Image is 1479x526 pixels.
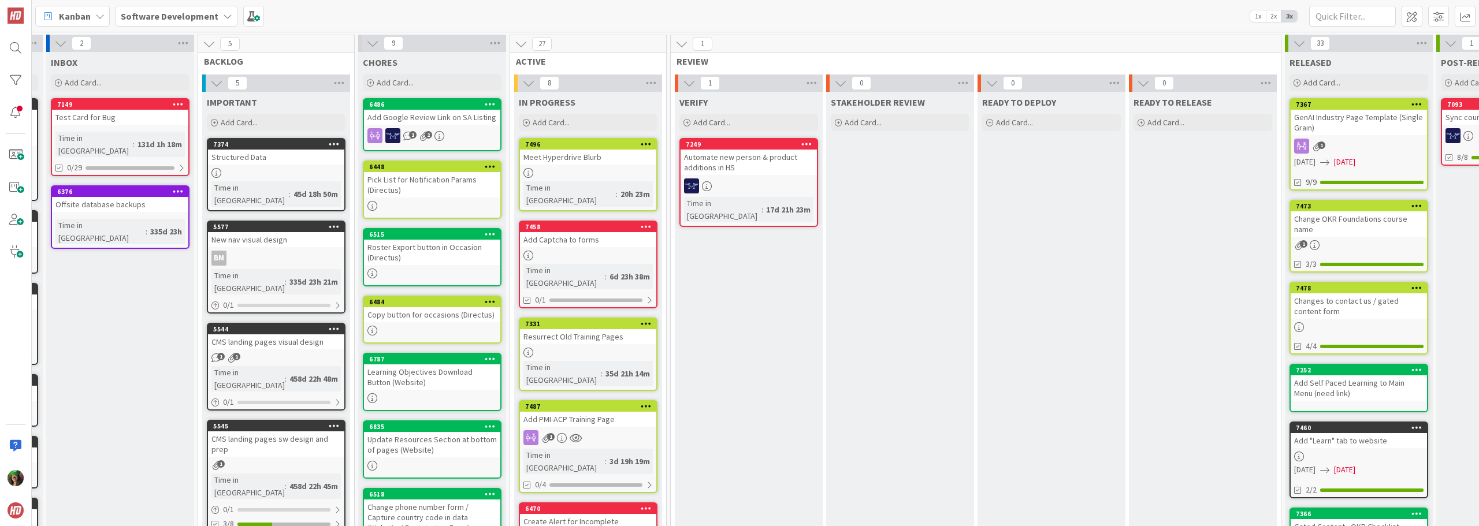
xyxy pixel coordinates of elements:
div: 0/1 [208,395,344,409]
span: 0/1 [535,294,546,306]
span: Kanban [59,9,91,23]
div: 7149 [57,100,188,109]
div: 6484 [364,297,500,307]
div: BM [208,251,344,266]
div: 458d 22h 48m [287,372,341,385]
span: Add Card... [1303,77,1340,88]
span: 1 [700,76,720,90]
span: 1 [217,460,225,468]
span: Add Card... [1147,117,1184,128]
div: 7478 [1296,284,1427,292]
div: 7478 [1291,283,1427,293]
div: 6484 [369,298,500,306]
div: 5544 [208,324,344,334]
div: 5577 [208,222,344,232]
div: 6515Roster Export button in Occasion (Directus) [364,229,500,265]
div: GenAI Industry Page Template (Single Grain) [1291,110,1427,135]
div: 45d 18h 50m [291,188,341,200]
span: : [761,203,763,216]
div: 5577New nav visual design [208,222,344,247]
div: 6470 [525,505,656,513]
div: 5545 [208,421,344,431]
div: Automate new person & product additions in HS [681,150,817,175]
span: CHORES [363,57,397,68]
span: : [616,188,618,200]
div: 7249 [686,140,817,148]
div: Time in [GEOGRAPHIC_DATA] [523,449,605,474]
div: 6515 [369,230,500,238]
span: RELEASED [1290,57,1332,68]
div: 5545 [213,422,344,430]
div: 7367 [1296,100,1427,109]
div: Add Google Review Link on SA Listing [364,110,500,125]
div: 7149Test Card for Bug [52,99,188,125]
div: 6787Learning Objectives Download Button (Website) [364,354,500,390]
span: REVIEW [677,55,1266,67]
div: 7496 [525,140,656,148]
div: 3d 19h 19m [607,455,653,468]
span: 0 / 1 [223,503,234,516]
div: 6448 [369,163,500,171]
span: 9 [384,36,403,50]
span: 1 [409,131,417,139]
img: MH [385,128,400,143]
div: 7331 [525,320,656,328]
div: 7366 [1296,510,1427,518]
div: Changes to contact us / gated content form [1291,293,1427,319]
span: 33 [1310,36,1330,50]
div: 7473 [1296,202,1427,210]
span: Add Card... [996,117,1033,128]
div: 7374 [208,139,344,150]
div: 6486 [364,99,500,110]
div: Time in [GEOGRAPHIC_DATA] [523,181,616,207]
span: 1 [547,433,555,441]
div: 7331 [520,319,656,329]
span: 0 [1154,76,1174,90]
div: 6486Add Google Review Link on SA Listing [364,99,500,125]
span: 1 [217,353,225,360]
div: Copy button for occasions (Directus) [364,307,500,322]
span: BACKLOG [204,55,340,67]
span: IN PROGRESS [519,96,575,108]
span: 1 [1300,240,1307,248]
span: 3x [1281,10,1297,22]
span: ACTIVE [516,55,652,67]
div: 6448 [364,162,500,172]
div: 6376 [57,188,188,196]
div: 7249Automate new person & product additions in HS [681,139,817,175]
span: 1 [693,37,712,51]
span: Add Card... [693,117,730,128]
div: 131d 1h 18m [135,138,185,151]
div: 6787 [369,355,500,363]
span: 3/3 [1306,258,1317,270]
div: 7374 [213,140,344,148]
div: 7149 [52,99,188,110]
span: Add Card... [845,117,882,128]
div: 7367GenAI Industry Page Template (Single Grain) [1291,99,1427,135]
span: Add Card... [221,117,258,128]
span: 8/8 [1457,151,1468,163]
span: : [289,188,291,200]
div: CMS landing pages visual design [208,334,344,349]
span: : [133,138,135,151]
span: [DATE] [1294,156,1316,168]
div: 7460 [1296,424,1427,432]
span: Add Card... [533,117,570,128]
div: Time in [GEOGRAPHIC_DATA] [211,181,289,207]
div: 6835Update Resources Section at bottom of pages (Website) [364,421,500,457]
span: 27 [532,37,552,51]
div: MH [681,178,817,193]
span: Add Card... [377,77,414,88]
div: Roster Export button in Occasion (Directus) [364,240,500,265]
div: Resurrect Old Training Pages [520,329,656,344]
div: 17d 21h 23m [763,203,813,216]
span: 5 [228,76,247,90]
span: 9/9 [1306,176,1317,188]
div: Add PMI-ACP Training Page [520,412,656,427]
div: 6448Pick List for Notification Params (Directus) [364,162,500,197]
div: 458d 22h 45m [287,480,341,493]
div: 7458Add Captcha to forms [520,222,656,247]
span: READY TO DEPLOY [982,96,1056,108]
div: 6d 23h 38m [607,270,653,283]
span: : [146,225,147,238]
